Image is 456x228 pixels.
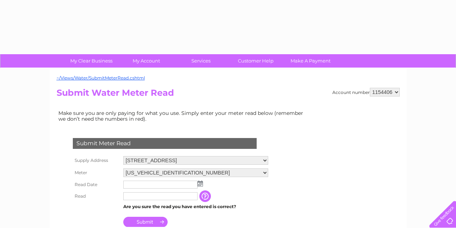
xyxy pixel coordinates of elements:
[71,167,121,179] th: Meter
[73,138,257,149] div: Submit Meter Read
[226,54,285,68] a: Customer Help
[121,202,270,211] td: Are you sure the read you have entered is correct?
[199,190,212,202] input: Information
[332,88,400,96] div: Account number
[116,54,176,68] a: My Account
[57,88,400,102] h2: Submit Water Meter Read
[171,54,231,68] a: Services
[57,108,309,124] td: Make sure you are only paying for what you use. Simply enter your meter read below (remember we d...
[71,190,121,202] th: Read
[198,181,203,186] img: ...
[281,54,340,68] a: Make A Payment
[57,75,145,81] a: ~/Views/Water/SubmitMeterRead.cshtml
[123,217,168,227] input: Submit
[71,179,121,190] th: Read Date
[71,154,121,167] th: Supply Address
[62,54,121,68] a: My Clear Business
